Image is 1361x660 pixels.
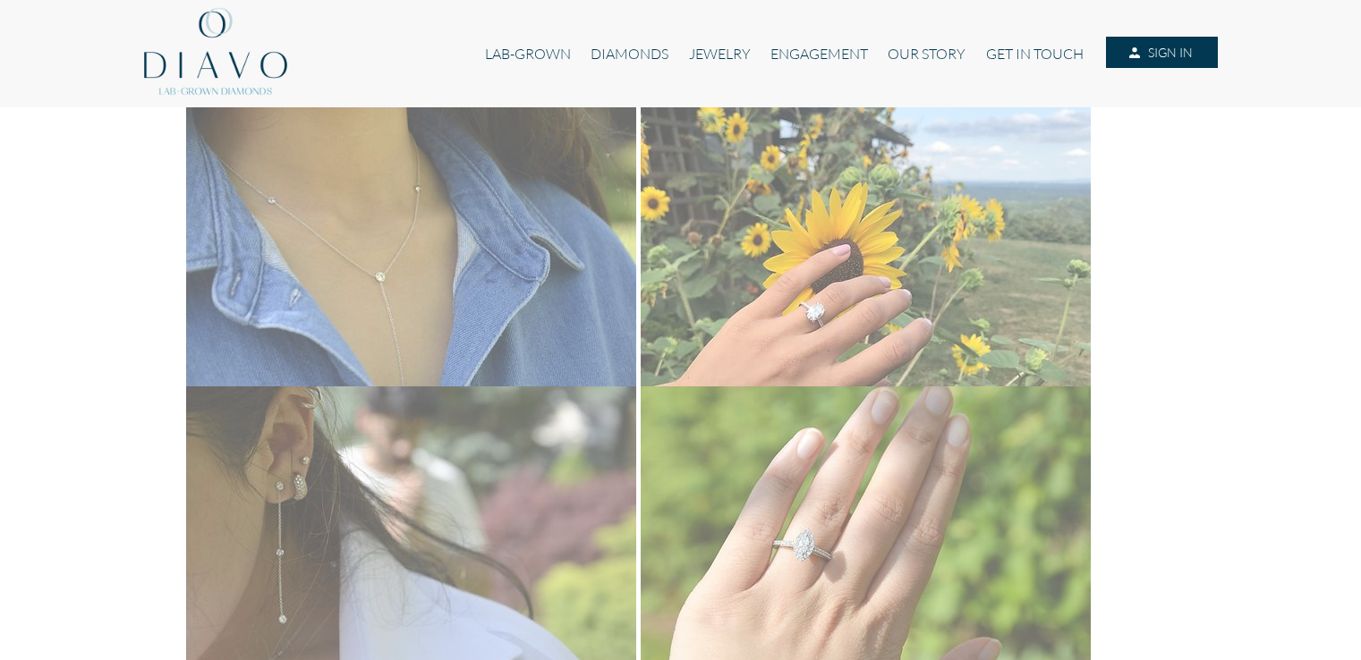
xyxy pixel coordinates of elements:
img: Diavo Lab-grown diamond ring [641,107,1091,386]
a: OUR STORY [878,37,975,71]
a: LAB-GROWN [475,37,581,71]
a: ENGAGEMENT [761,37,878,71]
a: DIAMONDS [581,37,678,71]
a: JEWELRY [678,37,760,71]
a: SIGN IN [1106,37,1217,69]
img: Diavo Lab-grown diamond necklace [186,107,636,386]
a: GET IN TOUCH [976,37,1093,71]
